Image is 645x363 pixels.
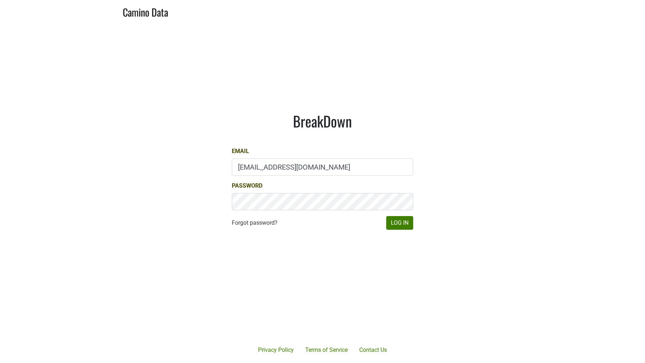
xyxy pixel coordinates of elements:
[353,343,393,357] a: Contact Us
[232,147,249,156] label: Email
[232,219,278,227] a: Forgot password?
[232,112,413,130] h1: BreakDown
[123,3,168,20] a: Camino Data
[252,343,299,357] a: Privacy Policy
[232,181,262,190] label: Password
[299,343,353,357] a: Terms of Service
[386,216,413,230] button: Log In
